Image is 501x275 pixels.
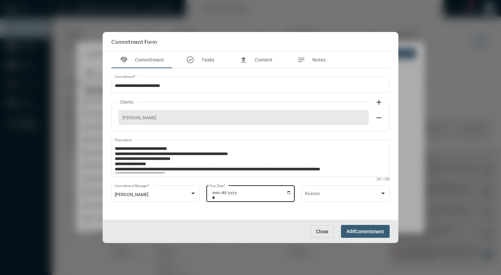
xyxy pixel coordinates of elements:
mat-icon: handshake [120,56,128,64]
span: Tasks [201,57,214,63]
span: Close [316,229,328,234]
button: AddCommitment [341,225,390,238]
mat-icon: notes [297,56,305,64]
span: Add [347,228,384,234]
mat-icon: add [375,98,383,106]
span: [PERSON_NAME] [122,115,365,120]
mat-icon: file_upload [239,56,248,64]
label: Clients: [116,99,138,105]
span: Commitment [135,57,164,63]
button: Close [310,225,334,238]
span: Commitment [355,229,384,234]
span: [PERSON_NAME] [115,192,148,197]
span: Notes [312,57,326,63]
mat-icon: remove [375,114,383,122]
mat-icon: task_alt [186,56,194,64]
span: Content [255,57,272,63]
h2: Commitment Form [111,38,157,45]
mat-hint: 297 / 200 [376,178,390,181]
